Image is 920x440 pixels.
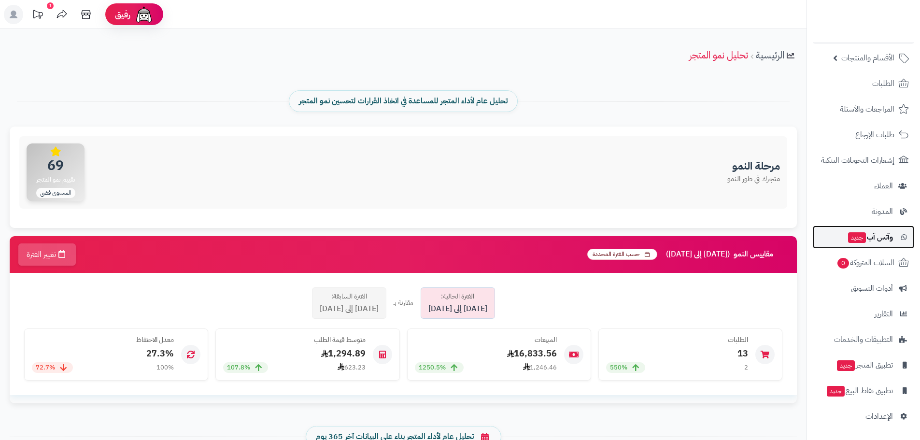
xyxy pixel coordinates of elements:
[834,333,893,346] span: التطبيقات والخدمات
[837,360,855,371] span: جديد
[606,347,748,360] div: 13
[874,179,893,193] span: العملاء
[813,149,914,172] a: إشعارات التحويلات البنكية
[855,128,894,142] span: طلبات الإرجاع
[415,336,557,343] h4: المبيعات
[223,347,365,360] div: 1,294.89
[338,363,366,372] div: 623.23
[840,102,894,116] span: المراجعات والأسئلة
[331,292,367,301] span: الفترة السابقة:
[813,251,914,274] a: السلات المتروكة0
[33,159,78,172] span: 69
[826,384,893,397] span: تطبيق نقاط البيع
[223,336,365,343] h4: متوسط قيمة الطلب
[606,336,748,343] h4: الطلبات
[872,205,893,218] span: المدونة
[813,174,914,198] a: العملاء
[419,363,446,372] span: 1250.5%
[26,5,50,27] a: تحديثات المنصة
[36,188,75,198] span: المستوى فضي
[813,98,914,121] a: المراجعات والأسئلة
[854,27,911,47] img: logo-2.png
[727,160,780,172] h3: مرحلة النمو
[394,298,413,308] div: مقارنة بـ
[836,358,893,372] span: تطبيق المتجر
[865,410,893,423] span: الإعدادات
[18,243,76,266] button: تغيير الفترة
[821,154,894,167] span: إشعارات التحويلات البنكية
[875,307,893,321] span: التقارير
[813,354,914,377] a: تطبيق المتجرجديد
[689,48,748,62] a: تحليل نمو المتجر
[666,250,730,259] span: ([DATE] إلى [DATE])
[32,347,174,360] div: 27.3%
[837,258,849,269] span: 0
[523,363,557,372] div: 1,246.46
[813,405,914,428] a: الإعدادات
[115,9,130,20] span: رفيق
[428,303,487,314] span: [DATE] إلى [DATE]
[227,363,250,372] span: 107.8%
[610,363,627,372] span: 550%
[587,249,657,260] span: حسب الفترة المحددة
[813,328,914,351] a: التطبيقات والخدمات
[33,174,78,185] span: تقييم نمو المتجر
[32,336,174,343] h4: معدل الاحتفاظ
[156,363,174,372] div: 100%
[813,72,914,95] a: الطلبات
[813,379,914,402] a: تطبيق نقاط البيعجديد
[744,363,748,372] div: 2
[847,230,893,244] span: وآتس آب
[756,48,784,62] a: الرئيسية
[134,5,154,24] img: ai-face.png
[441,292,474,301] span: الفترة الحالية:
[813,123,914,146] a: طلبات الإرجاع
[36,363,55,372] span: 72.7%
[841,51,894,65] span: الأقسام والمنتجات
[848,232,866,243] span: جديد
[727,174,780,184] p: متجرك في طور النمو
[299,96,508,107] span: تحليل عام لأداء المتجر للمساعدة في اتخاذ القرارات لتحسين نمو المتجر
[836,256,894,270] span: السلات المتروكة
[320,303,379,314] span: [DATE] إلى [DATE]
[415,347,557,360] div: 16,833.56
[47,2,54,9] div: 1
[872,77,894,90] span: الطلبات
[813,226,914,249] a: وآتس آبجديد
[587,249,790,260] h3: مقاييس النمو
[827,386,845,397] span: جديد
[851,282,893,295] span: أدوات التسويق
[813,200,914,223] a: المدونة
[813,277,914,300] a: أدوات التسويق
[813,302,914,326] a: التقارير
